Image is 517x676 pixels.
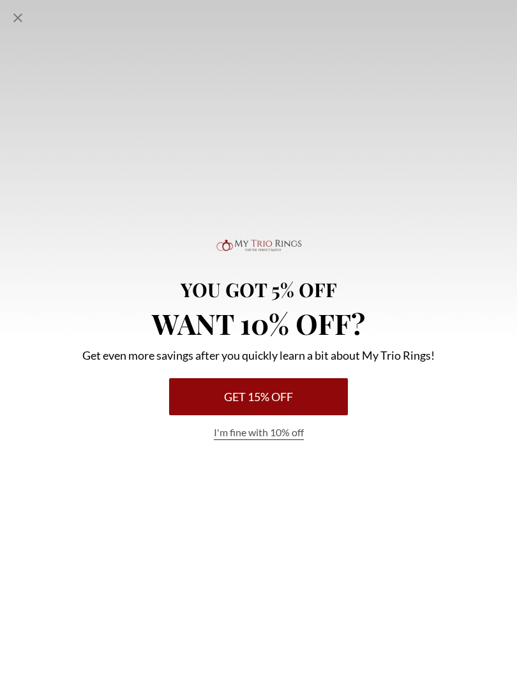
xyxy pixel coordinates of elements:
button: I'm fine with 10% off [214,425,304,440]
img: Logo [214,237,303,265]
p: You Got 5% Off [181,280,337,299]
button: Get 15% Off [169,378,348,415]
p: Get even more savings after you quickly learn a bit about My Trio Rings! [82,348,435,363]
div: Close popup [10,10,26,26]
p: Want 10% Off? [152,309,365,337]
